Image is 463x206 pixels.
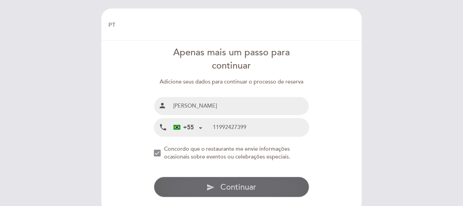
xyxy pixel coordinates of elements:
i: local_phone [159,123,167,132]
div: Brazil (Brasil): +55 [171,119,205,136]
input: Telefone celular [213,118,309,136]
div: +55 [174,123,194,132]
input: Nombre e Sobrenome [170,97,309,115]
div: Adicione seus dados para continuar o processo de reserva [154,78,309,86]
span: Concordo que o restaurante me envie informações ocasionais sobre eventos ou celebrações especiais. [164,146,290,160]
button: send Continuar [154,177,309,197]
i: send [206,183,215,191]
md-checkbox: NEW_MODAL_AGREE_RESTAURANT_SEND_OCCASIONAL_INFO [154,145,309,161]
div: Apenas mais um passo para continuar [154,46,309,73]
i: person [158,101,166,110]
span: Continuar [220,182,256,192]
